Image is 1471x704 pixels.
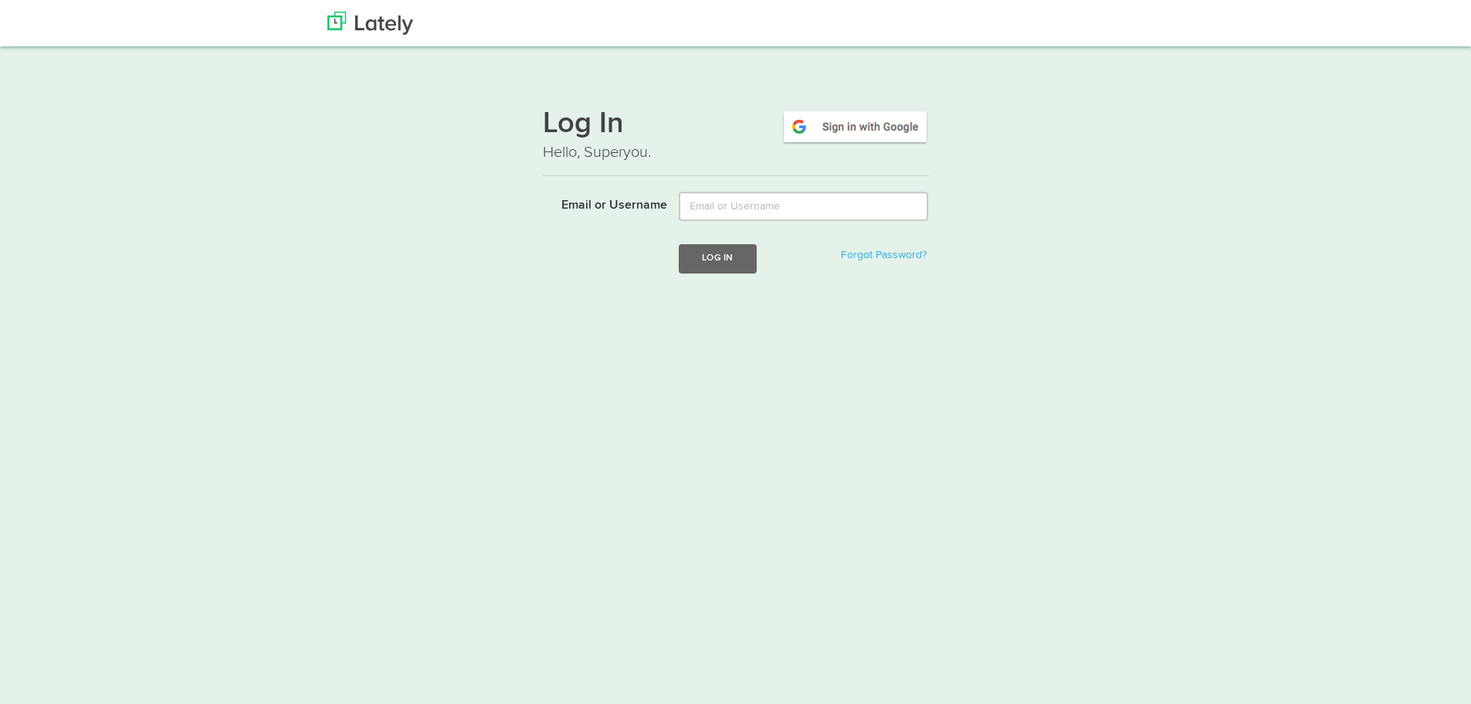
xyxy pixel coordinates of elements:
[679,192,928,221] input: Email or Username
[841,250,927,260] a: Forgot Password?
[531,192,668,215] label: Email or Username
[679,244,756,273] button: Log In
[543,109,929,141] h1: Log In
[781,109,929,145] img: google-signin.png
[543,141,929,164] p: Hello, Superyou.
[327,12,413,35] img: Lately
